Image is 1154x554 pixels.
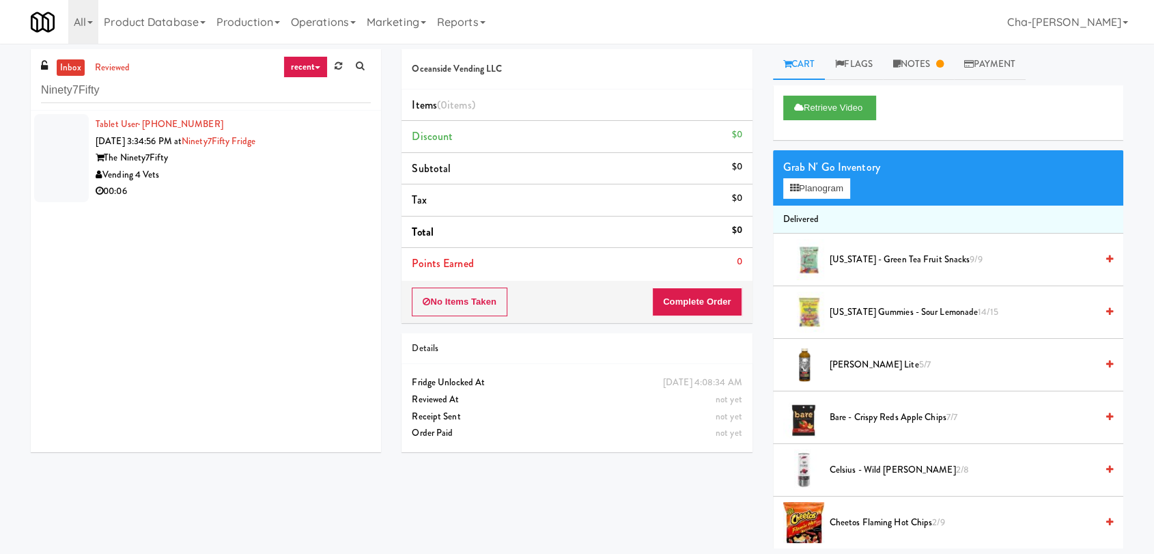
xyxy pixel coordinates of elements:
[716,410,742,423] span: not yet
[830,462,1096,479] span: Celsius - Wild [PERSON_NAME]
[138,117,223,130] span: · [PHONE_NUMBER]
[731,158,742,176] div: $0
[283,56,328,78] a: recent
[96,183,371,200] div: 00:06
[830,514,1096,531] span: Cheetos Flaming Hot Chips
[437,97,475,113] span: (0 )
[783,178,850,199] button: Planogram
[412,408,742,426] div: Receipt Sent
[731,190,742,207] div: $0
[41,78,371,103] input: Search vision orders
[970,253,982,266] span: 9/9
[731,126,742,143] div: $0
[447,97,472,113] ng-pluralize: items
[830,251,1096,268] span: [US_STATE] - Green Tea Fruit Snacks
[830,409,1096,426] span: bare - Crispy Reds Apple Chips
[412,97,475,113] span: Items
[978,305,998,318] span: 14/15
[412,425,742,442] div: Order Paid
[783,157,1113,178] div: Grab N' Go Inventory
[412,374,742,391] div: Fridge Unlocked At
[412,192,426,208] span: Tax
[731,222,742,239] div: $0
[92,59,134,77] a: reviewed
[824,462,1113,479] div: Celsius - Wild [PERSON_NAME]2/8
[824,514,1113,531] div: Cheetos Flaming Hot Chips2/9
[773,49,826,80] a: Cart
[96,167,371,184] div: Vending 4 Vets
[412,255,473,271] span: Points Earned
[412,224,434,240] span: Total
[783,96,876,120] button: Retrieve Video
[412,391,742,408] div: Reviewed At
[883,49,954,80] a: Notes
[412,288,507,316] button: No Items Taken
[412,340,742,357] div: Details
[96,150,371,167] div: The Ninety7Fifty
[918,358,930,371] span: 5/7
[946,411,957,424] span: 7/7
[773,206,1123,234] li: Delivered
[182,135,255,148] a: Ninety7Fifty Fridge
[932,516,944,529] span: 2/9
[96,135,182,148] span: [DATE] 3:34:56 PM at
[96,117,223,130] a: Tablet User· [PHONE_NUMBER]
[31,10,55,34] img: Micromart
[824,304,1113,321] div: [US_STATE] Gummies - Sour Lemonade14/15
[652,288,742,316] button: Complete Order
[716,393,742,406] span: not yet
[825,49,883,80] a: Flags
[824,357,1113,374] div: [PERSON_NAME] Lite5/7
[954,49,1026,80] a: Payment
[663,374,742,391] div: [DATE] 4:08:34 AM
[31,111,381,206] li: Tablet User· [PHONE_NUMBER][DATE] 3:34:56 PM atNinety7Fifty FridgeThe Ninety7FiftyVending 4 Vets0...
[412,161,451,176] span: Subtotal
[57,59,85,77] a: inbox
[412,64,742,74] h5: Oceanside Vending LLC
[824,251,1113,268] div: [US_STATE] - Green Tea Fruit Snacks9/9
[412,128,453,144] span: Discount
[716,426,742,439] span: not yet
[955,463,968,476] span: 2/8
[824,409,1113,426] div: bare - Crispy Reds Apple Chips7/7
[830,357,1096,374] span: [PERSON_NAME] Lite
[737,253,742,271] div: 0
[830,304,1096,321] span: [US_STATE] Gummies - Sour Lemonade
